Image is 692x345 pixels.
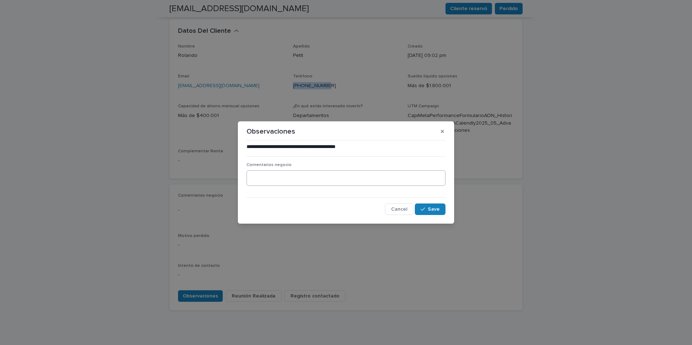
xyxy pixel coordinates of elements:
button: Cancel [385,203,413,215]
span: Comentarios negocio [247,163,292,167]
p: Observaciones [247,127,295,136]
button: Save [415,203,445,215]
span: Cancel [391,207,407,212]
span: Save [428,207,440,212]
